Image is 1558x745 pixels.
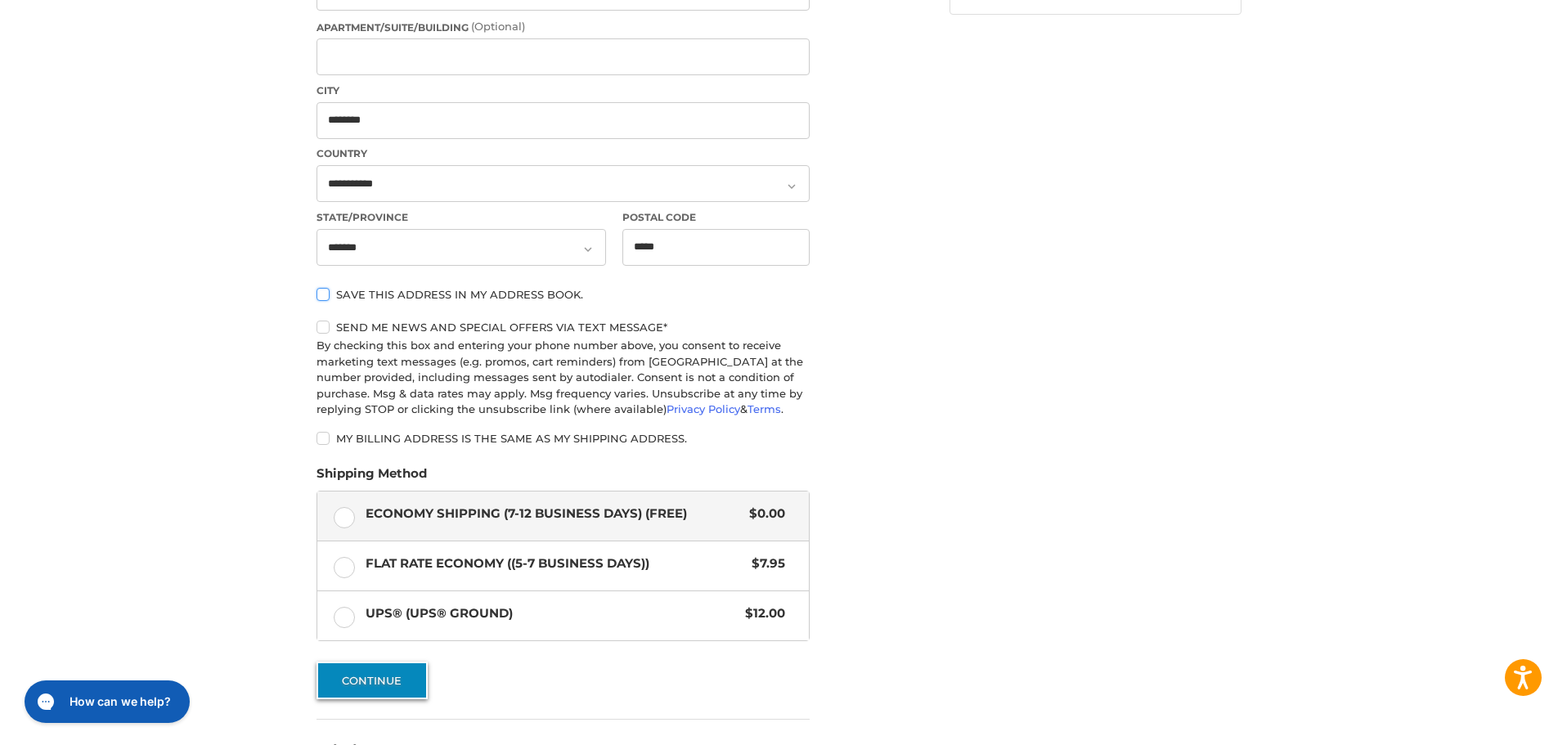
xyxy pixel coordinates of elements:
[317,662,428,699] button: Continue
[317,465,427,491] legend: Shipping Method
[366,505,742,523] span: Economy Shipping (7-12 Business Days) (Free)
[737,604,785,623] span: $12.00
[317,321,810,334] label: Send me news and special offers via text message*
[741,505,785,523] span: $0.00
[317,19,810,35] label: Apartment/Suite/Building
[748,402,781,415] a: Terms
[317,338,810,418] div: By checking this box and entering your phone number above, you consent to receive marketing text ...
[366,554,744,573] span: Flat Rate Economy ((5-7 Business Days))
[667,402,740,415] a: Privacy Policy
[743,554,785,573] span: $7.95
[317,146,810,161] label: Country
[16,675,195,729] iframe: Gorgias live chat messenger
[622,210,810,225] label: Postal Code
[317,210,606,225] label: State/Province
[471,20,525,33] small: (Optional)
[317,83,810,98] label: City
[317,288,810,301] label: Save this address in my address book.
[317,432,810,445] label: My billing address is the same as my shipping address.
[366,604,738,623] span: UPS® (UPS® Ground)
